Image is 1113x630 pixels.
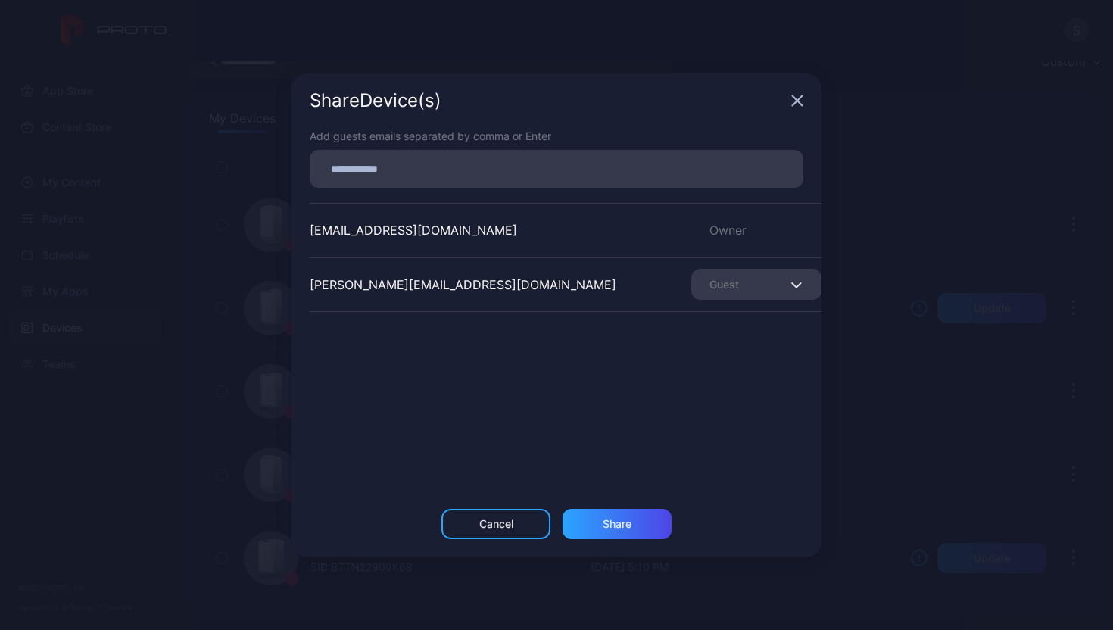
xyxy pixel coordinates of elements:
[310,128,803,144] div: Add guests emails separated by comma or Enter
[479,518,513,530] div: Cancel
[310,221,517,239] div: [EMAIL_ADDRESS][DOMAIN_NAME]
[310,92,785,110] div: Share Device (s)
[691,221,821,239] div: Owner
[603,518,631,530] div: Share
[563,509,672,539] button: Share
[441,509,550,539] button: Cancel
[691,269,821,300] button: Guest
[310,276,616,294] div: [PERSON_NAME][EMAIL_ADDRESS][DOMAIN_NAME]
